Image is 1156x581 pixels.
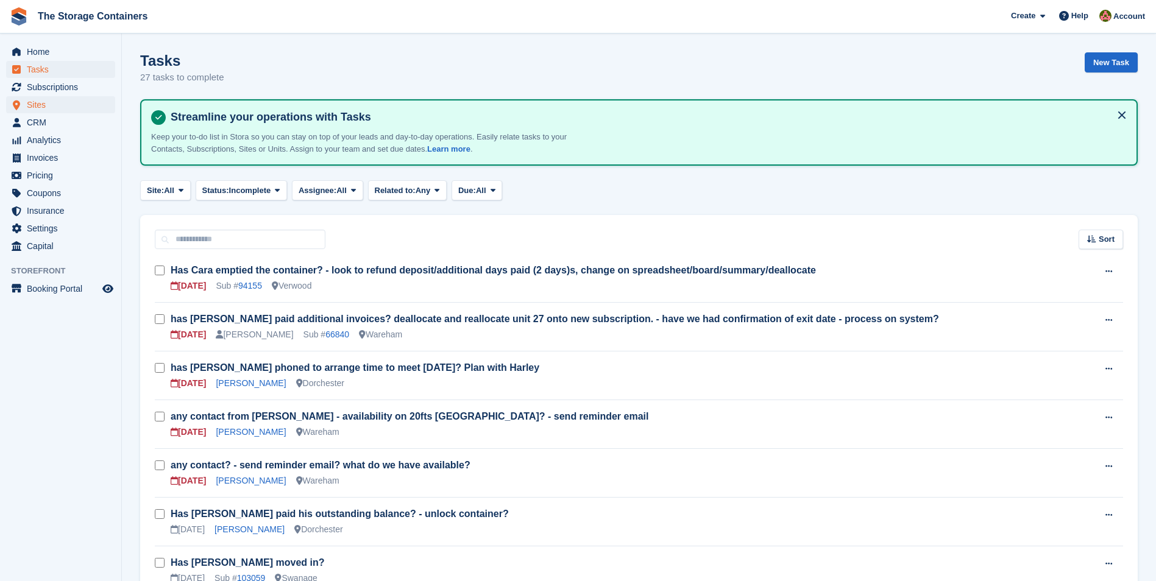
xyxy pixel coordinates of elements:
a: has [PERSON_NAME] phoned to arrange time to meet [DATE]? Plan with Harley [171,362,539,373]
p: 27 tasks to complete [140,71,224,85]
span: All [164,185,174,197]
a: [PERSON_NAME] [216,427,286,437]
div: [DATE] [171,523,205,536]
span: Insurance [27,202,100,219]
a: menu [6,185,115,202]
span: Settings [27,220,100,237]
a: menu [6,114,115,131]
span: Tasks [27,61,100,78]
img: stora-icon-8386f47178a22dfd0bd8f6a31ec36ba5ce8667c1dd55bd0f319d3a0aa187defe.svg [10,7,28,26]
span: All [336,185,347,197]
a: The Storage Containers [33,6,152,26]
div: [DATE] [171,426,206,438]
button: Status: Incomplete [196,180,287,200]
a: [PERSON_NAME] [216,378,286,388]
span: Help [1071,10,1088,22]
span: Due: [458,185,476,197]
span: Booking Portal [27,280,100,297]
p: Keep your to-do list in Stora so you can stay on top of your leads and day-to-day operations. Eas... [151,131,578,155]
a: menu [6,280,115,297]
div: [PERSON_NAME] [216,328,293,341]
a: menu [6,43,115,60]
div: [DATE] [171,474,206,487]
span: Assignee: [299,185,336,197]
a: menu [6,220,115,237]
a: has [PERSON_NAME] paid additional invoices? deallocate and reallocate unit 27 onto new subscripti... [171,314,939,324]
h1: Tasks [140,52,224,69]
span: All [476,185,486,197]
div: Verwood [272,280,311,292]
a: any contact from [PERSON_NAME] - availability on 20fts [GEOGRAPHIC_DATA]? - send reminder email [171,411,648,421]
button: Related to: Any [368,180,447,200]
span: Related to: [375,185,416,197]
div: Wareham [296,426,339,438]
a: 94155 [238,281,262,290]
span: Pricing [27,167,100,184]
span: Coupons [27,185,100,202]
div: Dorchester [294,523,342,536]
span: Status: [202,185,229,197]
div: Dorchester [296,377,344,390]
img: Kirsty Simpson [1099,10,1112,22]
a: any contact? - send reminder email? what do we have available? [171,460,470,470]
div: [DATE] [171,280,206,292]
a: Preview store [101,281,115,296]
a: menu [6,132,115,149]
div: Wareham [296,474,339,487]
a: [PERSON_NAME] [215,524,285,534]
div: Sub # [303,328,350,341]
a: menu [6,149,115,166]
span: Site: [147,185,164,197]
a: menu [6,202,115,219]
h4: Streamline your operations with Tasks [166,110,1127,124]
a: Has [PERSON_NAME] paid his outstanding balance? - unlock container? [171,509,509,519]
span: Subscriptions [27,79,100,96]
a: menu [6,79,115,96]
a: Has Cara emptied the container? - look to refund deposit/additional days paid (2 days)s, change o... [171,265,816,275]
a: menu [6,96,115,113]
span: CRM [27,114,100,131]
div: Wareham [359,328,402,341]
div: [DATE] [171,328,206,341]
span: Any [416,185,431,197]
span: Invoices [27,149,100,166]
span: Capital [27,238,100,255]
button: Assignee: All [292,180,363,200]
a: [PERSON_NAME] [216,476,286,485]
span: Sort [1099,233,1115,245]
span: Sites [27,96,100,113]
span: Create [1011,10,1035,22]
a: menu [6,61,115,78]
a: menu [6,167,115,184]
a: menu [6,238,115,255]
a: New Task [1085,52,1138,72]
a: Learn more [427,144,470,153]
span: Account [1113,10,1145,23]
span: Storefront [11,265,121,277]
span: Analytics [27,132,100,149]
div: [DATE] [171,377,206,390]
button: Site: All [140,180,191,200]
div: Sub # [216,280,262,292]
a: Has [PERSON_NAME] moved in? [171,557,324,568]
span: Home [27,43,100,60]
button: Due: All [452,180,502,200]
span: Incomplete [229,185,271,197]
a: 66840 [325,329,349,339]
